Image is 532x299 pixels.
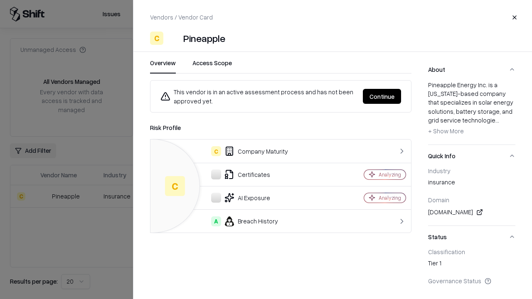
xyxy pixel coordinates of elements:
button: Overview [150,59,176,74]
div: Classification [428,248,515,255]
div: Certificates [157,169,335,179]
span: + Show More [428,127,464,135]
div: Breach History [157,216,335,226]
button: Status [428,226,515,248]
div: AI Exposure [157,193,335,203]
button: + Show More [428,125,464,138]
div: Analyzing [379,194,401,201]
div: Quick Info [428,167,515,225]
div: Pineapple Energy Inc. is a [US_STATE]-based company that specializes in solar energy solutions, b... [428,81,515,138]
div: [DOMAIN_NAME] [428,207,515,217]
button: About [428,59,515,81]
img: Pineapple [167,32,180,45]
button: Access Scope [192,59,232,74]
div: Industry [428,167,515,174]
div: Risk Profile [150,123,411,132]
div: Pineapple [183,32,225,45]
div: Governance Status [428,277,515,284]
div: About [428,81,515,145]
div: insurance [428,178,515,189]
div: C [211,146,221,156]
div: Company Maturity [157,146,335,156]
span: ... [495,116,499,124]
div: Analyzing [379,171,401,178]
button: Continue [363,89,401,104]
div: A [211,216,221,226]
div: C [165,176,185,196]
p: Vendors / Vendor Card [150,13,213,22]
button: Quick Info [428,145,515,167]
div: C [150,32,163,45]
div: Tier 1 [428,259,515,270]
div: Domain [428,196,515,203]
div: This vendor is in an active assessment process and has not been approved yet. [160,87,356,105]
